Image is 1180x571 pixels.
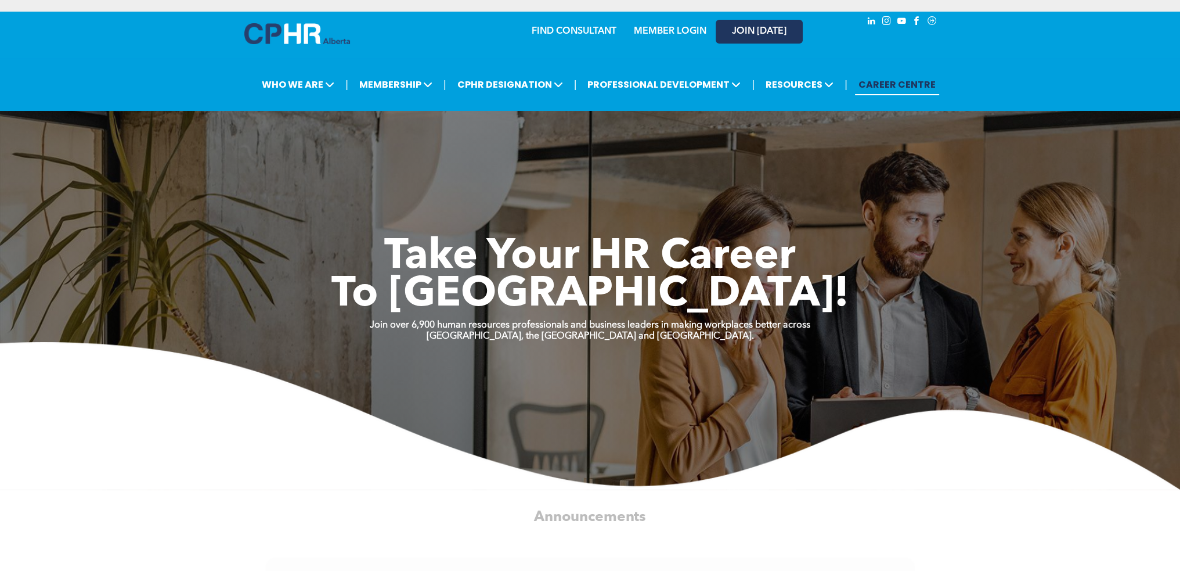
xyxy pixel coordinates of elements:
span: PROFESSIONAL DEVELOPMENT [584,74,744,95]
span: To [GEOGRAPHIC_DATA]! [331,274,849,316]
strong: Join over 6,900 human resources professionals and business leaders in making workplaces better ac... [370,321,810,330]
a: facebook [911,15,923,30]
a: FIND CONSULTANT [532,27,616,36]
li: | [752,73,755,96]
a: JOIN [DATE] [716,20,803,44]
a: CAREER CENTRE [855,74,939,95]
a: Social network [926,15,939,30]
strong: [GEOGRAPHIC_DATA], the [GEOGRAPHIC_DATA] and [GEOGRAPHIC_DATA]. [427,332,754,341]
span: JOIN [DATE] [732,26,786,37]
span: WHO WE ARE [258,74,338,95]
span: Take Your HR Career [384,236,796,278]
a: youtube [896,15,908,30]
span: CPHR DESIGNATION [454,74,566,95]
span: RESOURCES [762,74,837,95]
img: A blue and white logo for cp alberta [244,23,350,44]
a: MEMBER LOGIN [634,27,706,36]
li: | [443,73,446,96]
span: Announcements [534,510,646,525]
li: | [345,73,348,96]
a: linkedin [865,15,878,30]
a: instagram [881,15,893,30]
li: | [574,73,577,96]
span: MEMBERSHIP [356,74,436,95]
li: | [845,73,847,96]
